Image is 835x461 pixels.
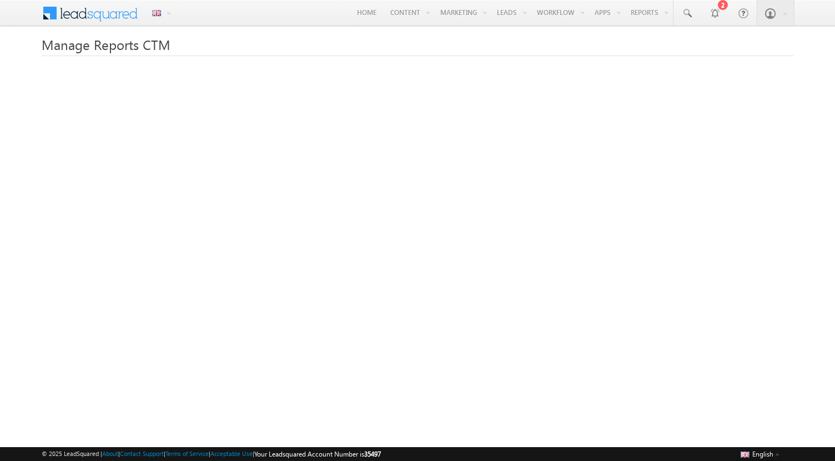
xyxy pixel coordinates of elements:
span: Your Leadsquared Account Number is [254,450,381,458]
span: © 2025 LeadSquared | | | | | [42,449,381,459]
span: 35497 [364,450,381,458]
a: Contact Support [120,450,164,457]
a: Acceptable Use [210,450,253,457]
a: About [102,450,118,457]
button: English [738,447,782,460]
span: Manage Reports CTM [42,36,170,53]
span: English [752,450,773,458]
a: Terms of Service [165,450,209,457]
